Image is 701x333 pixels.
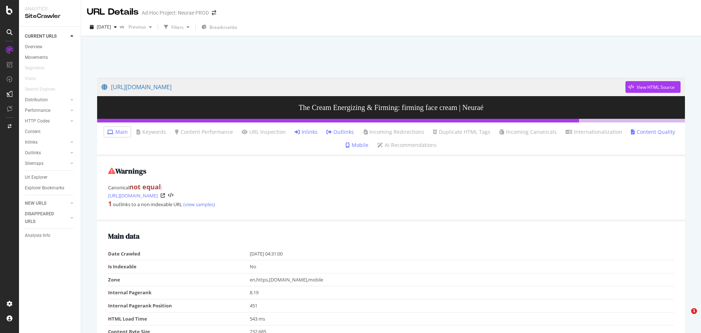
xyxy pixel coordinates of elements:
a: Duplicate HTML Tags [433,128,490,136]
div: Outlinks [25,149,41,157]
button: Previous [126,21,155,33]
button: Breadcrumbs [199,21,240,33]
a: Visit Online Page [161,193,165,198]
div: Url Explorer [25,174,47,181]
a: Performance [25,107,68,114]
span: Breadcrumbs [210,24,237,30]
strong: 1 [108,199,112,208]
a: Outlinks [25,149,68,157]
div: arrow-right-arrow-left [212,10,216,15]
strong: not equal [129,182,161,191]
a: [URL][DOMAIN_NAME] [108,192,158,199]
div: View HTML Source [637,84,675,90]
button: [DATE] [87,21,120,33]
div: HTTP Codes [25,117,50,125]
td: Date Crawled [108,247,250,260]
a: Explorer Bookmarks [25,184,76,192]
a: Distribution [25,96,68,104]
div: Search Engines [25,86,55,93]
a: Sitemaps [25,160,68,167]
td: HTML Load Time [108,312,250,325]
button: View HTML Source [168,193,173,198]
div: Analytics [25,6,75,12]
a: Keywords [137,128,166,136]
a: (view samples) [182,201,215,208]
a: Inlinks [295,128,318,136]
a: Movements [25,54,76,61]
a: HTTP Codes [25,117,68,125]
td: 8.19 [250,286,674,299]
div: CURRENT URLS [25,33,57,40]
a: CURRENT URLS [25,33,68,40]
a: Content Quality [631,128,675,136]
div: Explorer Bookmarks [25,184,64,192]
a: Visits [25,75,43,83]
a: Outlinks [326,128,354,136]
a: Incoming Redirections [363,128,424,136]
button: View HTML Source [625,81,681,93]
td: en,https,[DOMAIN_NAME],mobile [250,273,674,286]
a: Url Explorer [25,174,76,181]
a: Segments [25,64,52,72]
td: Is Indexable [108,260,250,273]
a: Inlinks [25,139,68,146]
a: DISAPPEARED URLS [25,210,68,226]
div: Analysis Info [25,232,50,239]
a: Internationalization [566,128,622,136]
div: DISAPPEARED URLS [25,210,62,226]
span: Previous [126,24,146,30]
div: NEW URLS [25,200,46,207]
span: 2025 Oct. 1st [97,24,111,30]
span: vs [120,23,126,30]
h2: Main data [108,232,674,240]
div: Overview [25,43,42,51]
div: Visits [25,75,36,83]
div: Ad-Hoc Project: Neurae PROD [142,9,209,16]
h2: Warnings [108,167,674,175]
iframe: Intercom live chat [676,308,694,326]
a: NEW URLS [25,200,68,207]
a: Mobile [346,141,368,149]
span: 1 [691,308,697,314]
td: Zone [108,273,250,286]
a: Search Engines [25,86,62,93]
td: [DATE] 04:31:00 [250,247,674,260]
td: Internal Pagerank Position [108,299,250,312]
h3: The Cream Energizing & Firming: firming face cream | Neuraé [97,96,685,119]
div: Sitemaps [25,160,43,167]
div: outlinks to a non-indexable URL [108,199,674,209]
div: Movements [25,54,48,61]
a: URL Inspection [242,128,286,136]
a: AI Recommendations [377,141,437,149]
button: Filters [161,21,192,33]
a: [URL][DOMAIN_NAME] [101,78,625,96]
a: Incoming Canonicals [499,128,557,136]
a: Analysis Info [25,232,76,239]
div: URL Details [87,6,139,18]
a: Main [107,128,128,136]
td: No [250,260,674,273]
div: SiteCrawler [25,12,75,20]
a: Overview [25,43,76,51]
div: Distribution [25,96,48,104]
div: Content [25,128,41,136]
div: Segments [25,64,45,72]
a: Content Performance [175,128,233,136]
td: 451 [250,299,674,312]
td: Internal Pagerank [108,286,250,299]
div: Canonical : [108,182,674,199]
div: Filters [171,24,184,30]
div: Performance [25,107,50,114]
a: Content [25,128,76,136]
td: 543 ms [250,312,674,325]
div: Inlinks [25,139,38,146]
